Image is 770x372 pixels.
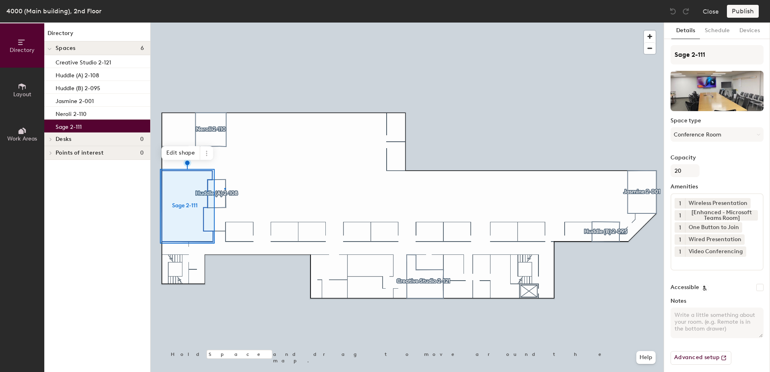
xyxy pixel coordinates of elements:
span: 0 [140,150,144,156]
button: Help [636,351,656,364]
span: 0 [140,136,144,143]
span: 1 [679,211,681,220]
span: 1 [679,236,681,244]
label: Accessible [671,284,699,291]
span: 6 [141,45,144,52]
div: [Enhanced - Microsoft Teams Room] [685,210,758,221]
span: Points of interest [56,150,103,156]
label: Capacity [671,155,764,161]
button: Schedule [700,23,735,39]
div: Wired Presentation [685,234,745,245]
span: Spaces [56,45,76,52]
div: Wireless Presentation [685,198,751,209]
span: 1 [679,248,681,256]
p: Huddle (B) 2-095 [56,83,100,92]
label: Notes [671,298,764,304]
button: 1 [675,210,685,221]
span: Directory [10,47,35,54]
button: Devices [735,23,765,39]
button: 1 [675,234,685,245]
button: Advanced setup [671,351,731,365]
p: Neroli 2-110 [56,108,87,118]
label: Amenities [671,184,764,190]
span: Layout [13,91,31,98]
p: Sage 2-111 [56,121,82,130]
button: 1 [675,198,685,209]
p: Creative Studio 2-121 [56,57,111,66]
img: Undo [669,7,677,15]
button: Close [703,5,719,18]
p: Huddle (A) 2-108 [56,70,99,79]
span: Edit shape [161,146,200,160]
span: Work Areas [7,135,37,142]
label: Space type [671,118,764,124]
button: Details [671,23,700,39]
span: 1 [679,223,681,232]
span: Desks [56,136,71,143]
span: 1 [679,199,681,208]
img: The space named Sage 2-111 [671,71,764,111]
button: 1 [675,246,685,257]
div: 4000 (Main building), 2nd Floor [6,6,101,16]
button: 1 [675,222,685,233]
p: Jasmine 2-001 [56,95,94,105]
h1: Directory [44,29,150,41]
div: One Button to Join [685,222,742,233]
img: Redo [682,7,690,15]
div: Video Conferencing [685,246,746,257]
button: Conference Room [671,127,764,142]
